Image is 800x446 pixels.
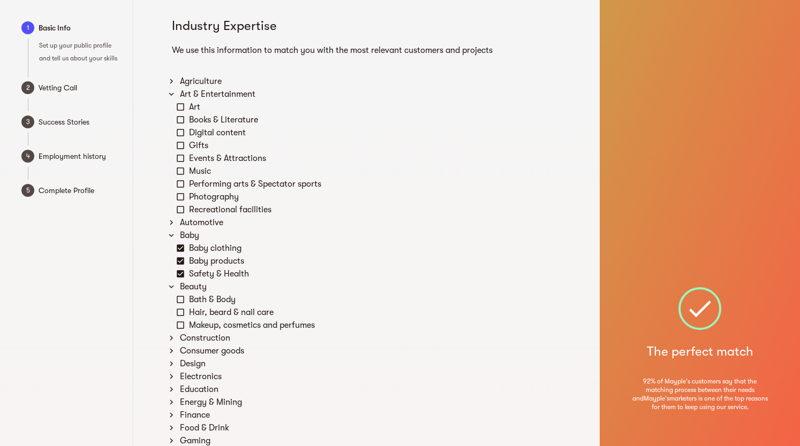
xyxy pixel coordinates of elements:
[39,42,117,62] span: Set up your public profile and tell us about your skills
[178,383,566,396] div: Education
[26,118,30,126] text: 3
[172,17,562,34] h5: Industry Expertise
[187,190,566,203] div: Photography
[187,165,566,178] div: Music
[178,344,566,357] div: Consumer goods
[178,75,566,88] div: Agriculture
[39,21,122,34] span: Basic Info
[178,229,566,242] div: Baby
[178,370,566,383] div: Electronics
[26,187,30,194] text: 5
[647,343,753,360] h5: The perfect match
[178,409,566,421] div: Finance
[178,421,566,434] div: Food & Drink
[632,377,768,411] span: 92% of Mayple's customers say that the matching process between their needs and Mayple's marketer...
[39,150,122,163] span: Employment history
[187,293,566,306] div: Bath & Body
[187,139,566,152] div: Gifts
[187,319,566,332] div: Makeup, cosmetics and perfumes
[178,332,566,344] div: Construction
[39,184,122,197] span: Complete Profile
[187,152,566,165] div: Events & Attractions
[178,216,566,229] div: Automotive
[26,84,30,91] text: 2
[187,242,566,255] div: Baby clothing
[187,255,566,267] div: Baby products
[178,357,566,370] div: Design
[26,152,30,160] text: 4
[172,43,562,58] h6: We use this information to match you with the most relevant customers and projects
[178,88,566,101] div: Art & Entertainment
[187,203,566,216] div: Recreational facilities
[178,280,566,293] div: Beauty
[27,24,29,32] text: 1
[39,81,122,94] span: Vetting Call
[187,267,566,280] div: Safety & Health
[187,306,566,319] div: Hair, beard & nail care
[187,178,566,190] div: Performing arts & Spectator sports
[178,396,566,409] div: Energy & Mining
[39,116,122,128] span: Success Stories
[187,113,566,126] div: Books & Literature
[187,126,566,139] div: Digital content
[187,101,566,113] div: Art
